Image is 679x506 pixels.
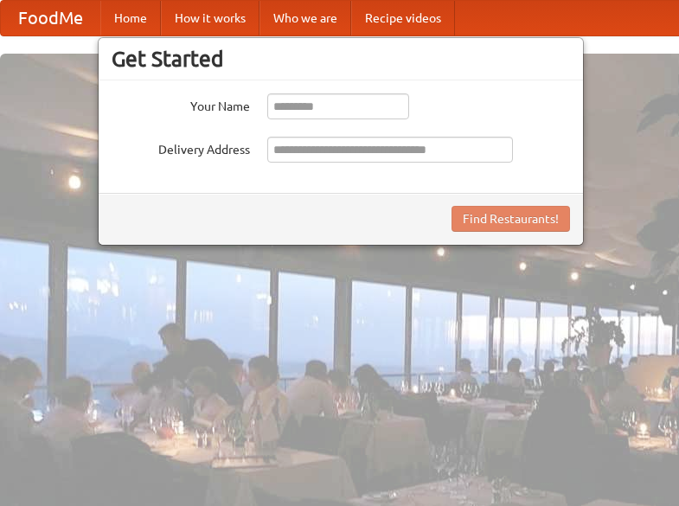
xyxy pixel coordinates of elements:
[161,1,259,35] a: How it works
[259,1,351,35] a: Who we are
[1,1,100,35] a: FoodMe
[112,137,250,158] label: Delivery Address
[112,46,570,72] h3: Get Started
[351,1,455,35] a: Recipe videos
[112,93,250,115] label: Your Name
[100,1,161,35] a: Home
[452,206,570,232] button: Find Restaurants!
